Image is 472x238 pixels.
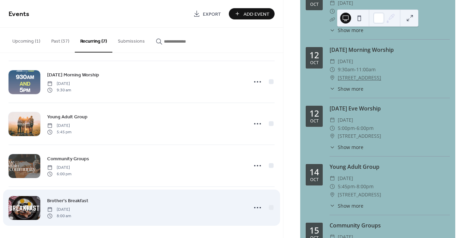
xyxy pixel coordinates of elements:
[330,46,450,54] div: [DATE] Morning Worship
[338,65,355,74] span: 9:30am
[330,7,335,15] div: ​
[330,15,335,24] div: ​
[356,65,376,74] span: 11:00am
[229,8,275,19] button: Add Event
[338,191,381,199] span: [STREET_ADDRESS]
[330,174,335,182] div: ​
[330,74,335,82] div: ​
[244,11,269,18] span: Add Event
[330,182,335,191] div: ​
[47,155,89,163] a: Community Groups
[338,174,353,182] span: [DATE]
[338,74,381,82] a: [STREET_ADDRESS]
[330,144,363,151] button: ​Show more
[338,182,355,191] span: 5:45pm
[47,129,71,135] span: 5:45 pm
[357,124,374,132] span: 6:00pm
[310,178,319,182] div: Oct
[357,182,374,191] span: 8:00pm
[338,132,381,140] span: [STREET_ADDRESS]
[330,65,335,74] div: ​
[330,124,335,132] div: ​
[330,163,450,171] div: Young Adult Group
[338,7,355,15] span: 6:00pm
[47,123,71,129] span: [DATE]
[47,171,71,177] span: 6:00 pm
[338,202,363,209] span: Show more
[330,144,335,151] div: ​
[338,116,353,124] span: [DATE]
[338,124,355,132] span: 5:00pm
[357,7,374,15] span: 7:30pm
[310,119,319,123] div: Oct
[309,51,319,59] div: 12
[47,72,99,79] span: [DATE] Morning Worship
[330,27,363,34] button: ​Show more
[7,28,46,52] button: Upcoming (1)
[355,65,356,74] span: -
[46,28,75,52] button: Past (37)
[203,11,221,18] span: Export
[309,226,319,235] div: 15
[355,7,357,15] span: -
[330,116,335,124] div: ​
[330,202,363,209] button: ​Show more
[309,168,319,176] div: 14
[47,87,71,93] span: 9:30 am
[47,113,87,121] a: Young Adult Group
[310,2,319,7] div: Oct
[47,165,71,171] span: [DATE]
[47,197,88,205] span: Brother's Breakfast
[338,27,363,34] span: Show more
[47,213,71,219] span: 8:00 am
[47,197,88,205] a: Brother's Breakfast
[355,124,357,132] span: -
[75,28,112,53] button: Recurring (7)
[330,191,335,199] div: ​
[330,27,335,34] div: ​
[47,81,71,87] span: [DATE]
[330,222,381,229] a: Community Groups
[9,8,29,21] span: Events
[47,71,99,79] a: [DATE] Morning Worship
[330,85,363,92] button: ​Show more
[330,57,335,65] div: ​
[47,207,71,213] span: [DATE]
[330,132,335,140] div: ​
[338,144,363,151] span: Show more
[338,57,353,65] span: [DATE]
[47,114,87,121] span: Young Adult Group
[188,8,226,19] a: Export
[310,61,319,65] div: Oct
[355,182,357,191] span: -
[47,155,89,163] span: Community Groups
[330,104,450,113] div: [DATE] Eve Worship
[112,28,150,52] button: Submissions
[330,202,335,209] div: ​
[330,85,335,92] div: ​
[309,109,319,118] div: 12
[338,85,363,92] span: Show more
